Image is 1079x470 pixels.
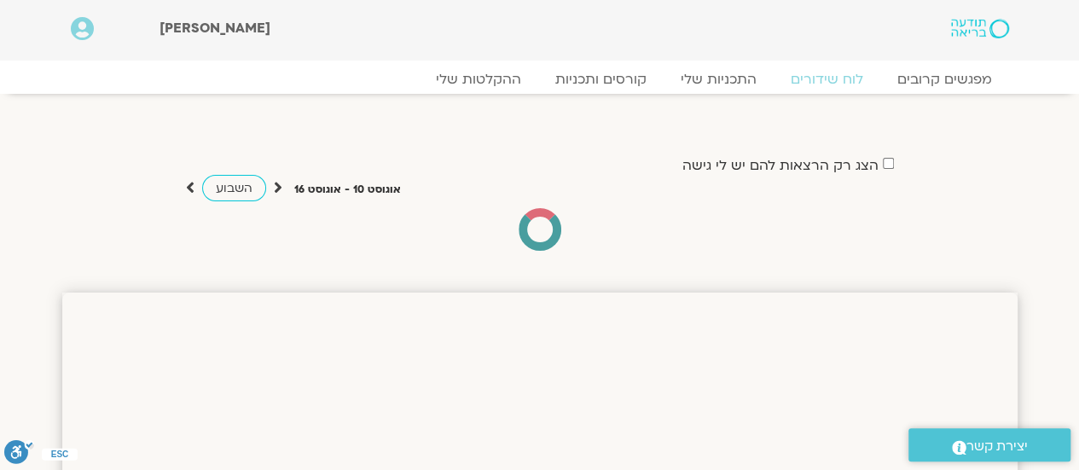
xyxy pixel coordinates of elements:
[966,435,1028,458] span: יצירת קשר
[774,71,880,88] a: לוח שידורים
[71,71,1009,88] nav: Menu
[216,180,252,196] span: השבוע
[160,19,270,38] span: [PERSON_NAME]
[664,71,774,88] a: התכניות שלי
[908,428,1070,461] a: יצירת קשר
[294,181,401,199] p: אוגוסט 10 - אוגוסט 16
[419,71,538,88] a: ההקלטות שלי
[682,158,879,173] label: הצג רק הרצאות להם יש לי גישה
[202,175,266,201] a: השבוע
[538,71,664,88] a: קורסים ותכניות
[880,71,1009,88] a: מפגשים קרובים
